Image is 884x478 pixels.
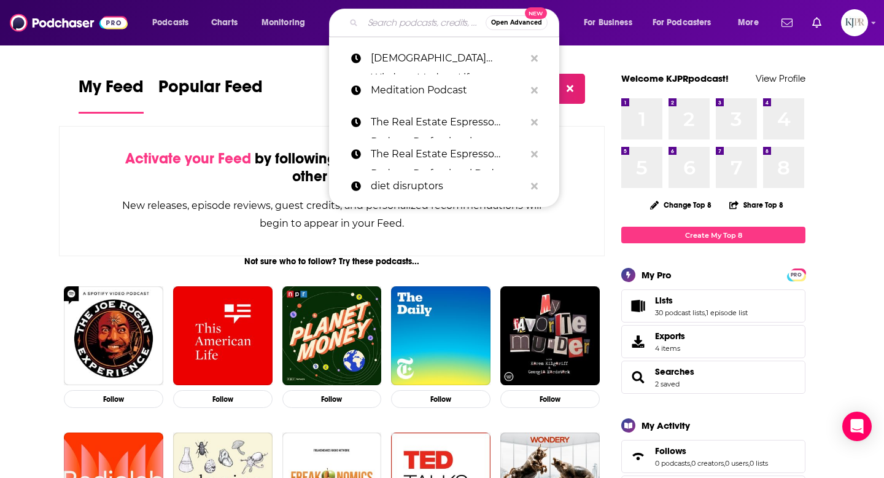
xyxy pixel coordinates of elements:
[841,9,868,36] img: User Profile
[626,448,650,465] a: Follows
[729,193,784,217] button: Share Top 8
[626,369,650,386] a: Searches
[690,459,691,468] span: ,
[158,76,263,114] a: Popular Feed
[121,150,543,186] div: by following Podcasts, Creators, Lists, and other Users!
[705,308,706,317] span: ,
[152,14,188,31] span: Podcasts
[79,76,144,114] a: My Feed
[371,138,525,170] p: The Real Estate Espresso Podcast Professional Badge
[79,76,144,104] span: My Feed
[500,286,600,386] img: My Favorite Murder with Karen Kilgariff and Georgia Hardstark
[842,412,872,441] div: Open Intercom Messenger
[729,13,774,33] button: open menu
[262,14,305,31] span: Monitoring
[341,9,571,37] div: Search podcasts, credits, & more...
[642,269,672,281] div: My Pro
[173,286,273,386] img: This American Life
[329,42,559,74] a: [DEMOGRAPHIC_DATA] Wisdom, Modern Life
[738,14,759,31] span: More
[329,138,559,170] a: The Real Estate Espresso Podcast Professional Badge
[173,390,273,408] button: Follow
[575,13,648,33] button: open menu
[621,440,805,473] span: Follows
[203,13,245,33] a: Charts
[655,459,690,468] a: 0 podcasts
[655,380,680,388] a: 2 saved
[144,13,204,33] button: open menu
[645,13,729,33] button: open menu
[211,14,238,31] span: Charts
[655,308,705,317] a: 30 podcast lists
[789,270,804,279] a: PRO
[841,9,868,36] span: Logged in as KJPRpodcast
[125,149,251,168] span: Activate your Feed
[841,9,868,36] button: Show profile menu
[64,286,163,386] img: The Joe Rogan Experience
[750,459,768,468] a: 0 lists
[329,74,559,106] a: Meditation Podcast
[655,445,768,456] a: Follows
[621,325,805,358] a: Exports
[655,331,685,342] span: Exports
[329,106,559,138] a: The Real Estate Espresso Podcast Professional
[642,420,690,431] div: My Activity
[371,42,525,74] p: Buddhist Wisdom, Modern Life
[706,308,748,317] a: 1 episode list
[391,286,490,386] img: The Daily
[282,286,382,386] img: Planet Money
[756,72,805,84] a: View Profile
[371,170,525,202] p: diet disruptors
[626,297,650,315] a: Lists
[59,256,605,267] div: Not sure who to follow? Try these podcasts...
[626,333,650,350] span: Exports
[64,390,163,408] button: Follow
[621,361,805,394] span: Searches
[621,72,729,84] a: Welcome KJPRpodcast!
[486,15,548,30] button: Open AdvancedNew
[500,390,600,408] button: Follow
[691,459,724,468] a: 0 creators
[371,106,525,138] p: The Real Estate Espresso Podcast Professional
[363,13,486,33] input: Search podcasts, credits, & more...
[371,74,525,106] p: Meditation Podcast
[655,295,748,306] a: Lists
[655,295,673,306] span: Lists
[777,12,797,33] a: Show notifications dropdown
[253,13,321,33] button: open menu
[807,12,826,33] a: Show notifications dropdown
[158,76,263,104] span: Popular Feed
[621,289,805,323] span: Lists
[748,459,750,468] span: ,
[621,227,805,243] a: Create My Top 8
[525,7,547,19] span: New
[653,14,711,31] span: For Podcasters
[724,459,725,468] span: ,
[491,20,542,26] span: Open Advanced
[282,390,382,408] button: Follow
[391,390,490,408] button: Follow
[121,197,543,232] div: New releases, episode reviews, guest credits, and personalized recommendations will begin to appe...
[10,11,128,34] img: Podchaser - Follow, Share and Rate Podcasts
[584,14,632,31] span: For Business
[725,459,748,468] a: 0 users
[655,366,694,377] a: Searches
[329,170,559,202] a: diet disruptors
[655,445,686,456] span: Follows
[655,344,685,353] span: 4 items
[643,197,719,213] button: Change Top 8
